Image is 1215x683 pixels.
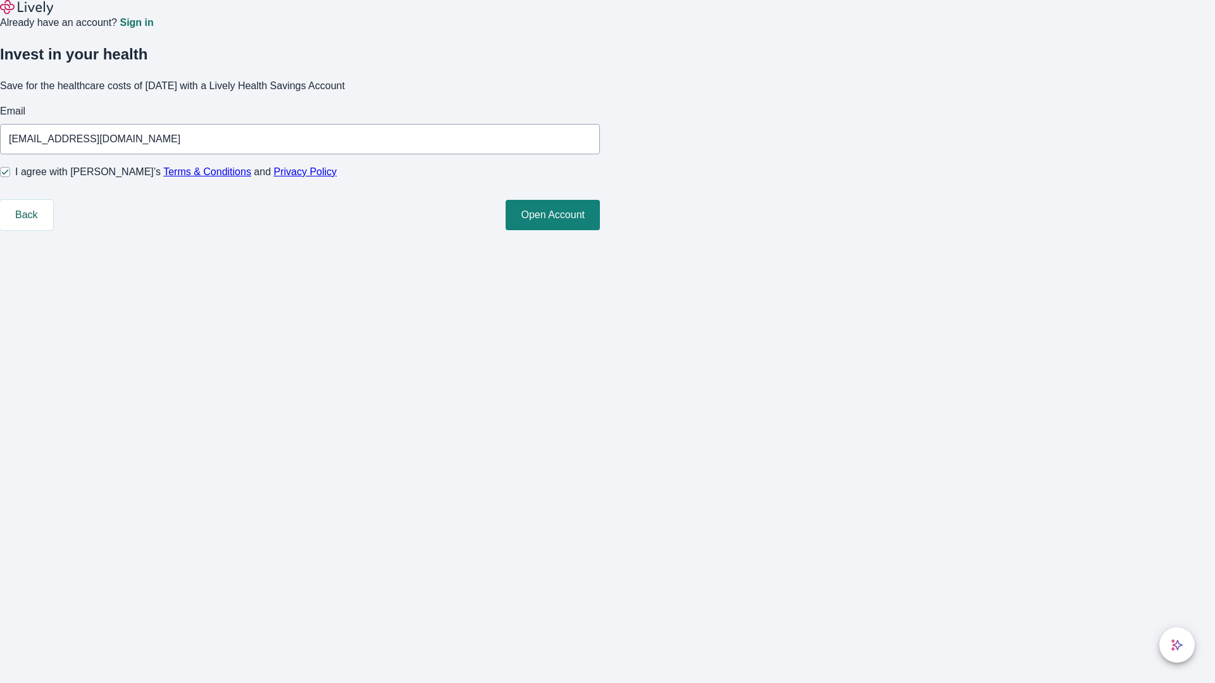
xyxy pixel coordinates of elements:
svg: Lively AI Assistant [1171,639,1183,651]
button: chat [1159,627,1195,663]
a: Sign in [120,18,153,28]
a: Privacy Policy [274,166,337,177]
span: I agree with [PERSON_NAME]’s and [15,164,337,180]
a: Terms & Conditions [163,166,251,177]
button: Open Account [506,200,600,230]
